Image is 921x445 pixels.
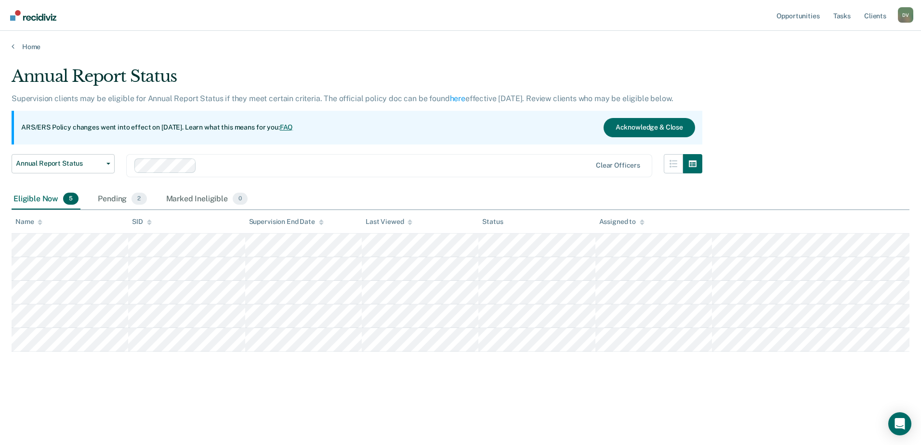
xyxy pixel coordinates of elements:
span: 2 [132,193,146,205]
button: Acknowledge & Close [604,118,695,137]
button: Profile dropdown button [898,7,913,23]
div: Open Intercom Messenger [888,412,911,435]
div: Marked Ineligible0 [164,189,250,210]
div: Eligible Now5 [12,189,80,210]
span: 5 [63,193,79,205]
a: FAQ [280,123,293,131]
div: D V [898,7,913,23]
div: Name [15,218,42,226]
a: Home [12,42,909,51]
div: Supervision End Date [249,218,324,226]
p: ARS/ERS Policy changes went into effect on [DATE]. Learn what this means for you: [21,123,293,132]
div: Assigned to [599,218,645,226]
div: Clear officers [596,161,640,170]
button: Annual Report Status [12,154,115,173]
span: 0 [233,193,248,205]
div: Status [482,218,503,226]
p: Supervision clients may be eligible for Annual Report Status if they meet certain criteria. The o... [12,94,673,103]
a: here [450,94,465,103]
div: Annual Report Status [12,66,702,94]
div: Last Viewed [366,218,412,226]
div: SID [132,218,152,226]
span: Annual Report Status [16,159,103,168]
img: Recidiviz [10,10,56,21]
div: Pending2 [96,189,148,210]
